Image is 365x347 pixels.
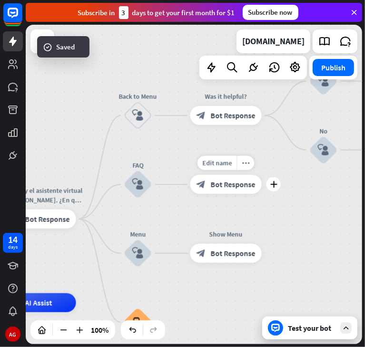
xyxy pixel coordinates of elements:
div: days [8,244,18,251]
i: success [43,42,52,52]
button: Publish [313,59,354,76]
div: Test your bot [288,323,335,333]
i: block_bot_response [197,249,206,258]
div: Subscribe now [243,5,298,20]
i: block_user_input [132,110,144,121]
span: Saved [56,42,75,52]
button: Open LiveChat chat widget [8,4,36,32]
div: AG [5,327,20,342]
span: Bot Response [211,180,256,189]
div: Show Menu [183,230,269,239]
i: block_user_input [318,76,329,87]
div: sarritelsinergy.com [242,29,305,53]
div: Back to Menu [109,92,167,101]
i: block_user_input [132,248,144,259]
i: block_bot_response [197,180,206,189]
div: 100% [88,322,111,337]
span: Bot Response [25,214,70,224]
div: Menu [109,230,167,239]
i: block_user_input [318,145,329,156]
a: 14 days [3,233,23,253]
span: Edit name [202,159,232,167]
div: 3 [119,6,128,19]
div: FAQ [109,161,167,170]
i: more_horiz [242,160,249,167]
i: block_bot_response [197,111,206,120]
div: No [295,126,352,136]
i: block_faq [133,317,143,328]
span: Bot Response [211,249,256,258]
div: Was it helpful? [183,92,269,101]
span: Bot Response [211,111,256,120]
div: Subscribe in days to get your first month for $1 [78,6,235,19]
i: block_user_input [132,179,144,190]
span: AI Assist [25,298,52,308]
i: plus [270,181,277,188]
div: 14 [8,235,18,244]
